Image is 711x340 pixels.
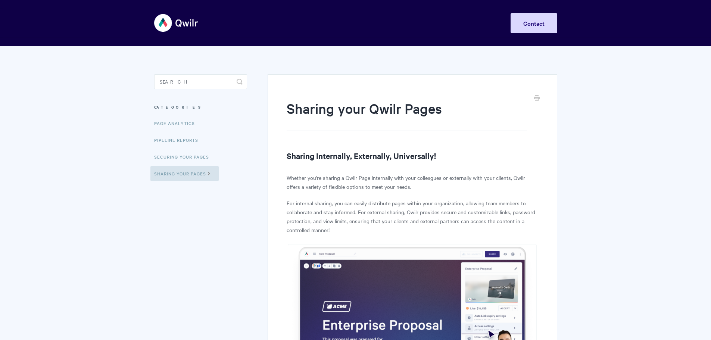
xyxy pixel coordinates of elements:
[154,132,204,147] a: Pipeline reports
[511,13,557,33] a: Contact
[534,94,540,103] a: Print this Article
[154,116,200,131] a: Page Analytics
[154,9,199,37] img: Qwilr Help Center
[150,166,219,181] a: Sharing Your Pages
[287,199,538,234] p: For internal sharing, you can easily distribute pages within your organization, allowing team mem...
[154,100,247,114] h3: Categories
[287,173,538,191] p: Whether you're sharing a Qwilr Page internally with your colleagues or externally with your clien...
[287,99,527,131] h1: Sharing your Qwilr Pages
[287,150,538,162] h2: Sharing Internally, Externally, Universally!
[154,149,215,164] a: Securing Your Pages
[154,74,247,89] input: Search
